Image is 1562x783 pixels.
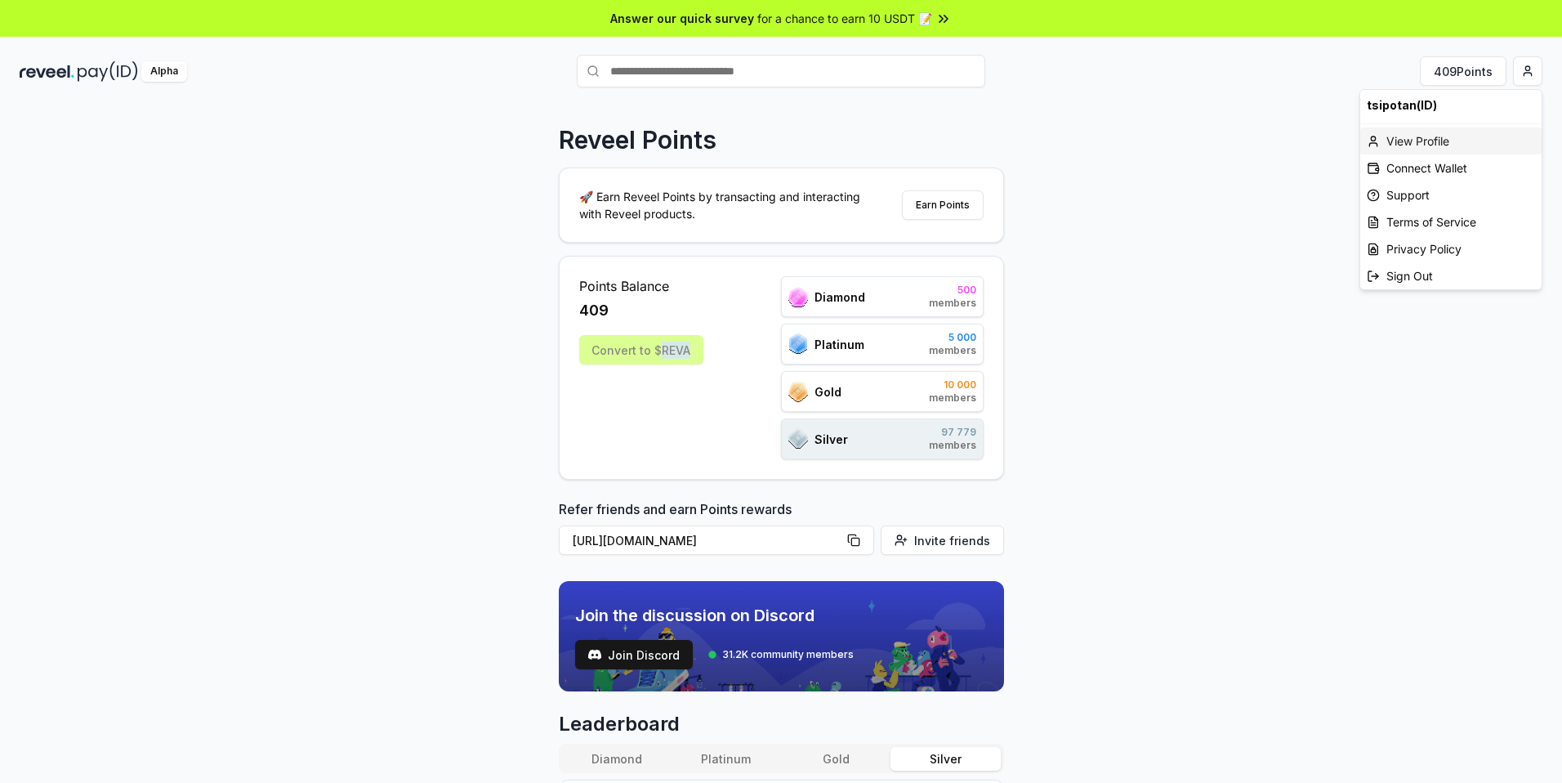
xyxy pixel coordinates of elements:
[1360,208,1542,235] a: Terms of Service
[1360,181,1542,208] a: Support
[1360,128,1542,154] div: View Profile
[1360,235,1542,262] a: Privacy Policy
[1360,90,1542,120] div: tsipotan(ID)
[1360,262,1542,289] div: Sign Out
[1360,154,1542,181] div: Connect Wallet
